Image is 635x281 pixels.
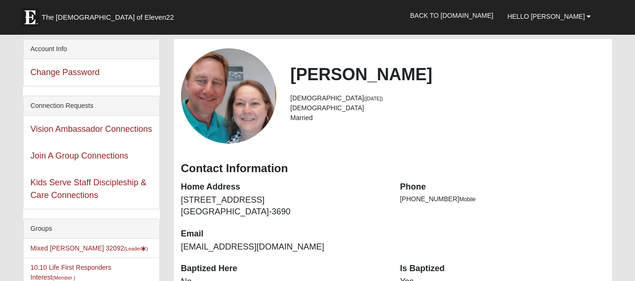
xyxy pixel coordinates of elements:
[31,124,152,134] a: Vision Ambassador Connections
[364,96,383,101] small: ([DATE])
[181,194,386,218] dd: [STREET_ADDRESS] [GEOGRAPHIC_DATA]-3690
[31,244,148,252] a: Mixed [PERSON_NAME] 32092(Leader)
[31,68,100,77] a: Change Password
[290,113,605,123] li: Married
[31,178,147,200] a: Kids Serve Staff Discipleship & Care Connections
[500,5,598,28] a: Hello [PERSON_NAME]
[290,103,605,113] li: [DEMOGRAPHIC_DATA]
[400,263,605,275] dt: Is Baptized
[24,39,159,59] div: Account Info
[507,13,585,20] span: Hello [PERSON_NAME]
[31,264,111,281] a: 10:10 Life First Responders Interest(Member )
[403,4,501,27] a: Back to [DOMAIN_NAME]
[181,162,605,175] h3: Contact Information
[42,13,174,22] span: The [DEMOGRAPHIC_DATA] of Eleven22
[181,228,386,240] dt: Email
[21,8,39,27] img: Eleven22 logo
[124,246,148,251] small: (Leader )
[459,196,476,203] span: Mobile
[52,275,75,281] small: (Member )
[181,181,386,193] dt: Home Address
[24,96,159,116] div: Connection Requests
[181,48,276,144] a: View Fullsize Photo
[181,241,386,253] dd: [EMAIL_ADDRESS][DOMAIN_NAME]
[290,93,605,103] li: [DEMOGRAPHIC_DATA]
[400,194,605,204] li: [PHONE_NUMBER]
[16,3,204,27] a: The [DEMOGRAPHIC_DATA] of Eleven22
[31,151,128,160] a: Join A Group Connections
[290,64,605,84] h2: [PERSON_NAME]
[24,219,159,239] div: Groups
[181,263,386,275] dt: Baptized Here
[400,181,605,193] dt: Phone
